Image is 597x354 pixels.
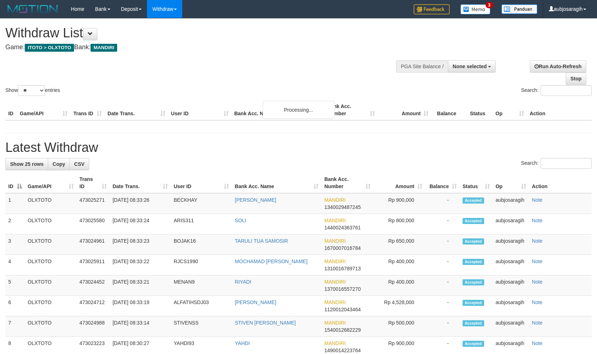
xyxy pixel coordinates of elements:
[5,140,592,155] h1: Latest Withdraw
[324,238,345,244] span: MANDIRI
[69,158,89,170] a: CSV
[373,193,425,214] td: Rp 900,000
[77,214,110,234] td: 473025580
[110,255,171,275] td: [DATE] 08:33:22
[77,193,110,214] td: 473025271
[467,100,492,120] th: Status
[5,26,391,40] h1: Withdraw List
[321,173,373,193] th: Bank Acc. Number: activate to sort column ascending
[77,316,110,337] td: 473024988
[541,158,592,169] input: Search:
[414,4,450,14] img: Feedback.jpg
[5,44,391,51] h4: Game: Bank:
[493,255,529,275] td: aubjosaragih
[324,320,345,326] span: MANDIRI
[77,255,110,275] td: 473025911
[532,238,543,244] a: Note
[110,173,171,193] th: Date Trans.: activate to sort column ascending
[532,197,543,203] a: Note
[532,218,543,223] a: Note
[532,340,543,346] a: Note
[425,173,460,193] th: Balance: activate to sort column ascending
[493,100,527,120] th: Op
[235,320,296,326] a: STIVEN [PERSON_NAME]
[324,307,361,312] span: Copy 1120012043464 to clipboard
[324,197,345,203] span: MANDIRI
[373,316,425,337] td: Rp 500,000
[324,327,361,333] span: Copy 1540012682229 to clipboard
[527,100,592,120] th: Action
[171,275,232,296] td: MENAN9
[324,348,361,353] span: Copy 1490014223764 to clipboard
[396,60,448,73] div: PGA Site Balance /
[5,193,25,214] td: 1
[171,296,232,316] td: ALFATIHSDJ03
[231,100,324,120] th: Bank Acc. Name
[566,73,586,85] a: Stop
[5,173,25,193] th: ID: activate to sort column descending
[5,316,25,337] td: 7
[168,100,231,120] th: User ID
[105,100,168,120] th: Date Trans.
[521,85,592,96] label: Search:
[532,320,543,326] a: Note
[110,296,171,316] td: [DATE] 08:33:19
[171,255,232,275] td: RJCS1990
[532,299,543,305] a: Note
[493,173,529,193] th: Op: activate to sort column ascending
[448,60,496,73] button: None selected
[25,193,77,214] td: OLXTOTO
[324,218,345,223] span: MANDIRI
[25,234,77,255] td: OLXTOTO
[171,214,232,234] td: ARIS311
[532,279,543,285] a: Note
[463,259,484,265] span: Accepted
[486,2,493,8] span: 3
[425,296,460,316] td: -
[25,316,77,337] td: OLXTOTO
[25,255,77,275] td: OLXTOTO
[463,279,484,285] span: Accepted
[425,214,460,234] td: -
[25,296,77,316] td: OLXTOTO
[493,296,529,316] td: aubjosaragih
[263,101,335,119] div: Processing...
[532,258,543,264] a: Note
[460,173,493,193] th: Status: activate to sort column ascending
[530,60,586,73] a: Run Auto-Refresh
[493,214,529,234] td: aubjosaragih
[171,316,232,337] td: STIVENSS
[463,238,484,244] span: Accepted
[235,238,288,244] a: TARULI TUA SAMOSIR
[25,275,77,296] td: OLXTOTO
[5,296,25,316] td: 6
[110,316,171,337] td: [DATE] 08:33:14
[25,44,74,52] span: ITOTO > OLXTOTO
[493,316,529,337] td: aubjosaragih
[110,275,171,296] td: [DATE] 08:33:21
[25,214,77,234] td: OLXTOTO
[110,193,171,214] td: [DATE] 08:33:26
[77,296,110,316] td: 473024712
[5,4,60,14] img: MOTION_logo.png
[235,218,246,223] a: SOLI
[373,173,425,193] th: Amount: activate to sort column ascending
[324,100,378,120] th: Bank Acc. Number
[529,173,592,193] th: Action
[235,258,307,264] a: MOCHAMAD [PERSON_NAME]
[91,44,117,52] span: MANDIRI
[463,197,484,204] span: Accepted
[373,296,425,316] td: Rp 4,528,000
[324,266,361,271] span: Copy 1310016789713 to clipboard
[5,255,25,275] td: 4
[171,193,232,214] td: BECKHAY
[463,341,484,347] span: Accepted
[171,173,232,193] th: User ID: activate to sort column ascending
[324,245,361,251] span: Copy 1670007016784 to clipboard
[235,340,250,346] a: YAHDI
[232,173,321,193] th: Bank Acc. Name: activate to sort column ascending
[324,279,345,285] span: MANDIRI
[493,234,529,255] td: aubjosaragih
[373,255,425,275] td: Rp 400,000
[425,255,460,275] td: -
